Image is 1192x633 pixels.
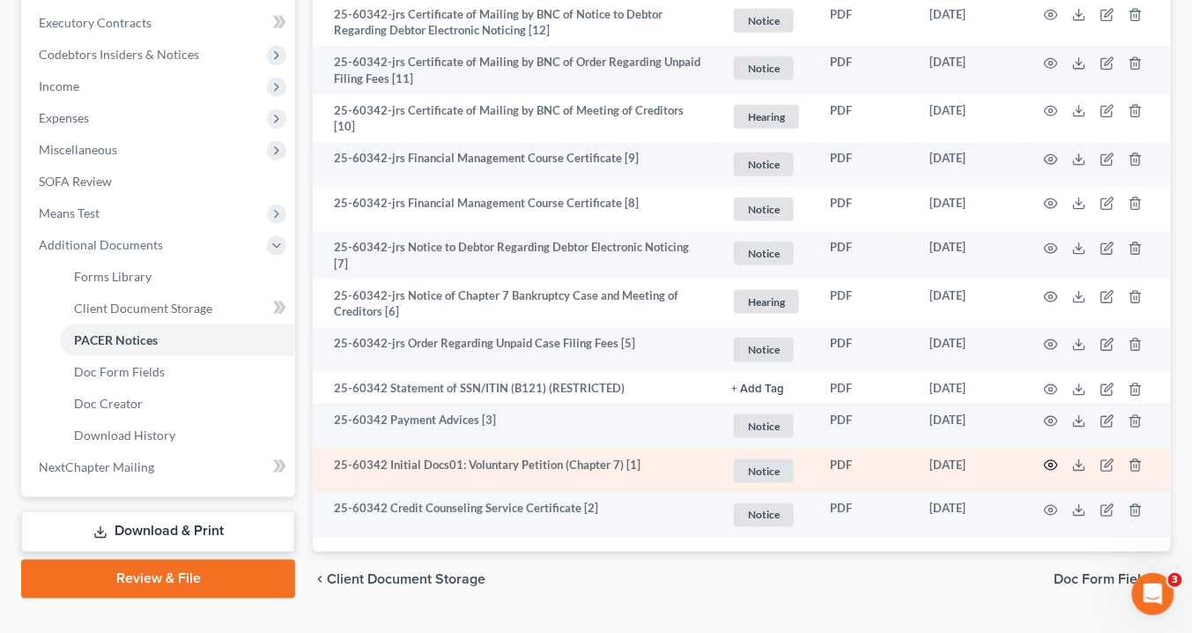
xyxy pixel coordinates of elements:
a: Notice [731,6,802,35]
span: Notice [734,459,794,483]
td: [DATE] [915,328,1023,373]
span: Hearing [734,290,799,314]
td: PDF [816,94,915,143]
a: Notice [731,54,802,83]
span: Client Document Storage [74,301,212,316]
td: PDF [816,449,915,494]
td: 25-60342-jrs Notice to Debtor Regarding Debtor Electronic Noticing [7] [313,232,717,280]
a: Executory Contracts [25,7,295,39]
span: Notice [734,9,794,33]
td: 25-60342-jrs Certificate of Mailing by BNC of Order Regarding Unpaid Filing Fees [11] [313,46,717,94]
span: Notice [734,414,794,438]
td: 25-60342-jrs Certificate of Mailing by BNC of Meeting of Creditors [10] [313,94,717,143]
td: PDF [816,187,915,232]
span: Additional Documents [39,237,163,252]
span: Download History [74,428,175,443]
span: Executory Contracts [39,15,152,30]
td: 25-60342 Statement of SSN/ITIN (B121) (RESTRICTED) [313,372,717,404]
span: NextChapter Mailing [39,459,154,474]
td: 25-60342-jrs Financial Management Course Certificate [8] [313,187,717,232]
td: 25-60342 Initial Docs01: Voluntary Petition (Chapter 7) [1] [313,449,717,494]
a: Doc Creator [60,388,295,420]
a: Hearing [731,102,802,131]
span: Codebtors Insiders & Notices [39,47,199,62]
a: + Add Tag [731,380,802,397]
a: Client Document Storage [60,293,295,324]
span: Notice [734,153,794,176]
td: [DATE] [915,404,1023,449]
td: PDF [816,328,915,373]
button: Doc Form Fields chevron_right [1055,573,1171,587]
td: PDF [816,493,915,538]
span: Notice [734,503,794,527]
span: Doc Form Fields [74,364,165,379]
td: PDF [816,404,915,449]
a: Download History [60,420,295,451]
button: chevron_left Client Document Storage [313,573,485,587]
span: Notice [734,56,794,80]
span: Notice [734,197,794,221]
button: + Add Tag [731,384,784,395]
td: 25-60342-jrs Financial Management Course Certificate [9] [313,143,717,188]
a: Review & File [21,560,295,599]
span: Doc Form Fields [1055,573,1157,587]
span: Notice [734,338,794,361]
span: Client Document Storage [327,573,485,587]
span: Hearing [734,105,799,129]
td: [DATE] [915,372,1023,404]
a: Notice [731,335,802,364]
td: 25-60342-jrs Notice of Chapter 7 Bankruptcy Case and Meeting of Creditors [6] [313,279,717,328]
td: [DATE] [915,94,1023,143]
a: Hearing [731,287,802,316]
td: 25-60342-jrs Order Regarding Unpaid Case Filing Fees [5] [313,328,717,373]
a: Notice [731,412,802,441]
td: [DATE] [915,493,1023,538]
span: Expenses [39,110,89,125]
td: PDF [816,143,915,188]
span: Income [39,78,79,93]
td: PDF [816,46,915,94]
a: Forms Library [60,261,295,293]
span: Means Test [39,205,100,220]
td: 25-60342 Credit Counseling Service Certificate [2] [313,493,717,538]
td: [DATE] [915,232,1023,280]
td: PDF [816,232,915,280]
i: chevron_left [313,573,327,587]
span: Doc Creator [74,396,143,411]
td: [DATE] [915,187,1023,232]
td: [DATE] [915,279,1023,328]
td: [DATE] [915,143,1023,188]
td: [DATE] [915,449,1023,494]
a: Notice [731,501,802,530]
a: NextChapter Mailing [25,451,295,483]
a: Notice [731,150,802,179]
span: PACER Notices [74,332,158,347]
td: PDF [816,372,915,404]
a: SOFA Review [25,166,295,197]
span: SOFA Review [39,174,112,189]
a: Notice [731,195,802,224]
a: Notice [731,239,802,268]
a: Doc Form Fields [60,356,295,388]
span: Forms Library [74,269,152,284]
span: Miscellaneous [39,142,117,157]
span: Notice [734,242,794,265]
a: Download & Print [21,511,295,553]
a: PACER Notices [60,324,295,356]
td: PDF [816,279,915,328]
iframe: Intercom live chat [1132,573,1174,615]
span: 3 [1168,573,1182,587]
td: [DATE] [915,46,1023,94]
td: 25-60342 Payment Advices [3] [313,404,717,449]
a: Notice [731,457,802,486]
